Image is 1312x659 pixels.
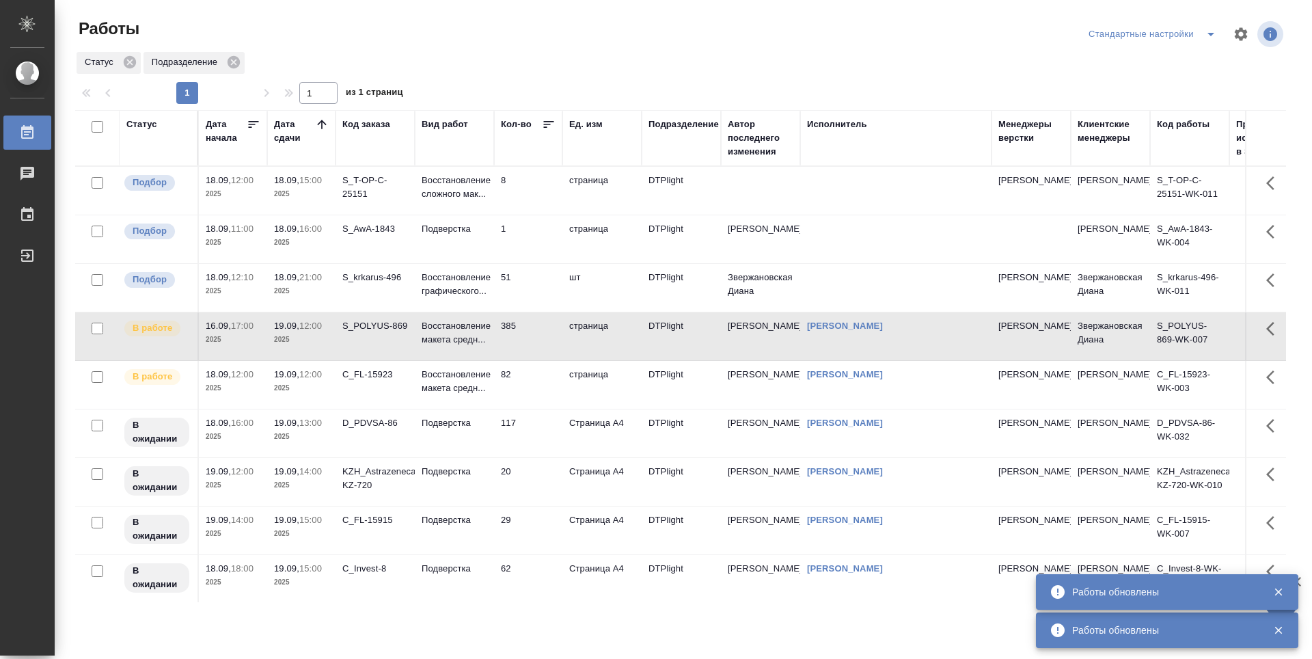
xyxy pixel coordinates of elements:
p: 2025 [274,284,329,298]
td: S_krkarus-496-WK-011 [1150,264,1229,312]
td: DTPlight [642,264,721,312]
p: 18.09, [274,272,299,282]
p: Подверстка [422,465,487,479]
p: 18.09, [274,175,299,185]
td: [PERSON_NAME] [1071,215,1150,263]
p: 2025 [206,187,260,201]
p: 11:00 [231,224,254,234]
td: [PERSON_NAME] [721,361,800,409]
td: 29 [494,507,562,554]
p: 2025 [274,576,329,589]
td: DTPlight [642,507,721,554]
p: 18.09, [206,224,231,234]
p: В работе [133,321,172,335]
div: Работы обновлены [1072,585,1253,599]
div: Дата начала [206,118,247,145]
p: 16:00 [299,224,322,234]
p: В ожидании [133,515,181,543]
div: C_FL-15915 [342,513,408,527]
p: Подбор [133,273,167,286]
p: 2025 [274,430,329,444]
p: В ожидании [133,467,181,494]
div: Дата сдачи [274,118,315,145]
span: из 1 страниц [346,84,403,104]
td: DTPlight [642,215,721,263]
td: DTPlight [642,458,721,506]
div: D_PDVSA-86 [342,416,408,430]
div: S_POLYUS-869 [342,319,408,333]
td: 62 [494,555,562,603]
p: 2025 [206,527,260,541]
div: Вид работ [422,118,468,131]
a: [PERSON_NAME] [807,418,883,428]
div: Исполнитель назначен, приступать к работе пока рано [123,465,191,497]
td: 20 [494,458,562,506]
div: S_AwA-1843 [342,222,408,236]
td: Звержановская Диана [1071,312,1150,360]
td: 8 [494,167,562,215]
p: 17:00 [231,321,254,331]
button: Здесь прячутся важные кнопки [1258,312,1291,345]
a: [PERSON_NAME] [807,466,883,476]
p: 2025 [274,333,329,347]
div: Подразделение [648,118,719,131]
p: 2025 [274,381,329,395]
div: Ед. изм [569,118,603,131]
td: страница [562,167,642,215]
td: DTPlight [642,555,721,603]
td: D_PDVSA-86-WK-032 [1150,409,1229,457]
p: 14:00 [299,466,322,476]
p: 18:00 [231,563,254,574]
td: 51 [494,264,562,312]
button: Здесь прячутся важные кнопки [1258,215,1291,248]
div: S_T-OP-C-25151 [342,174,408,201]
div: Исполнитель назначен, приступать к работе пока рано [123,416,191,448]
button: Закрыть [1264,586,1292,598]
p: 2025 [274,527,329,541]
p: [PERSON_NAME] [998,271,1064,284]
p: 18.09, [206,272,231,282]
div: Можно подбирать исполнителей [123,271,191,289]
div: Исполнитель выполняет работу [123,368,191,386]
td: страница [562,361,642,409]
td: 82 [494,361,562,409]
p: Статус [85,55,118,69]
div: Исполнитель назначен, приступать к работе пока рано [123,513,191,546]
button: Здесь прячутся важные кнопки [1258,507,1291,539]
p: Восстановление сложного мак... [422,174,487,201]
p: Подразделение [152,55,222,69]
td: C_FL-15915-WK-007 [1150,507,1229,554]
td: Страница А4 [562,507,642,554]
p: [PERSON_NAME] [998,368,1064,381]
td: DTPlight [642,312,721,360]
p: 2025 [206,333,260,347]
button: Закрыть [1264,624,1292,636]
td: DTPlight [642,167,721,215]
p: 19.09, [274,563,299,574]
td: [PERSON_NAME] [721,458,800,506]
p: [PERSON_NAME] [998,465,1064,479]
td: страница [562,215,642,263]
p: [PERSON_NAME] [998,174,1064,187]
p: 16.09, [206,321,231,331]
p: 18.09, [206,418,231,428]
div: Статус [77,52,141,74]
div: Можно подбирать исполнителей [123,222,191,241]
td: [PERSON_NAME] [1071,361,1150,409]
td: Страница А4 [562,458,642,506]
p: Подверстка [422,416,487,430]
div: C_FL-15923 [342,368,408,381]
p: 14:00 [231,515,254,525]
div: Код заказа [342,118,390,131]
button: Здесь прячутся важные кнопки [1258,458,1291,491]
td: DTPlight [642,361,721,409]
p: 2025 [274,479,329,492]
button: Здесь прячутся важные кнопки [1258,264,1291,297]
div: Код работы [1157,118,1209,131]
td: Страница А4 [562,409,642,457]
p: 19.09, [206,466,231,476]
p: 2025 [206,430,260,444]
p: 16:00 [231,418,254,428]
td: 385 [494,312,562,360]
p: 12:00 [231,466,254,476]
